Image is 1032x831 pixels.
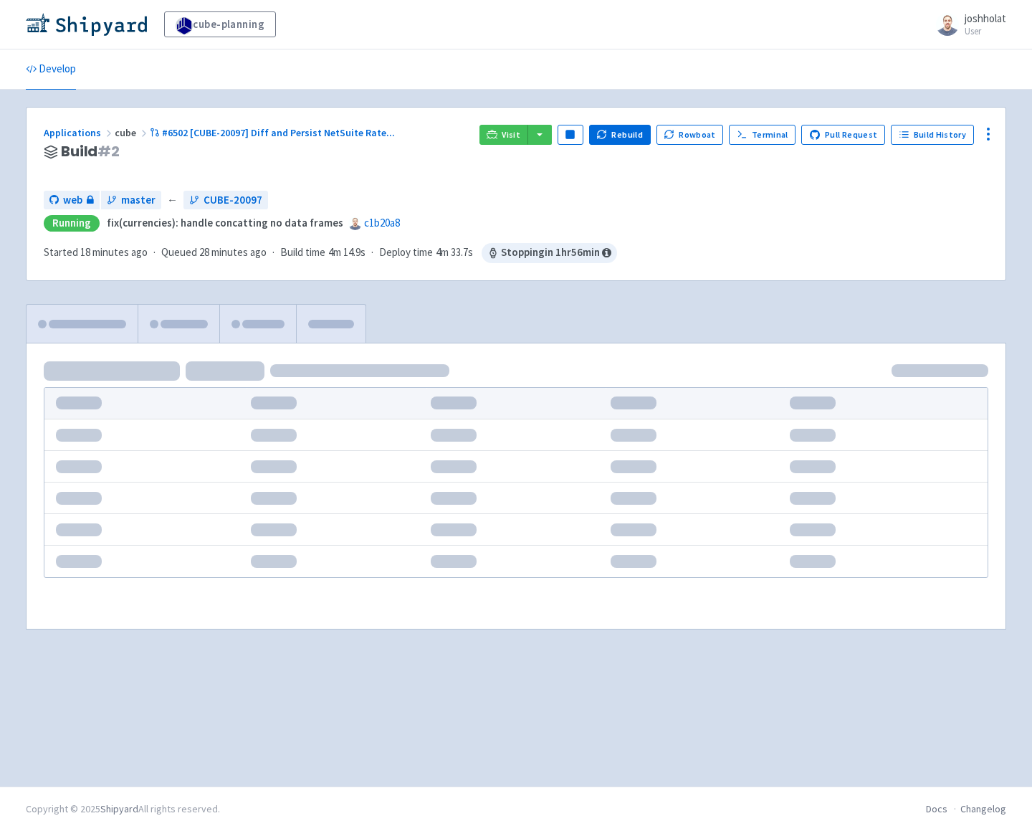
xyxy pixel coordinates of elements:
[164,11,276,37] a: cube-planning
[328,244,365,261] span: 4m 14.9s
[204,192,262,209] span: CUBE-20097
[162,126,395,139] span: #6502 [CUBE-20097] Diff and Persist NetSuite Rate ...
[927,13,1006,36] a: joshholat User
[656,125,724,145] button: Rowboat
[61,143,120,160] span: Build
[479,125,528,145] a: Visit
[121,192,156,209] span: master
[891,125,974,145] a: Build History
[558,125,583,145] button: Pause
[589,125,651,145] button: Rebuild
[101,191,161,210] a: master
[167,192,178,209] span: ←
[44,245,148,259] span: Started
[199,245,267,259] time: 28 minutes ago
[97,141,120,161] span: # 2
[926,802,947,815] a: Docs
[150,126,397,139] a: #6502 [CUBE-20097] Diff and Persist NetSuite Rate...
[100,802,138,815] a: Shipyard
[965,27,1006,36] small: User
[107,216,343,229] strong: fix(currencies): handle concatting no data frames
[26,13,147,36] img: Shipyard logo
[161,245,267,259] span: Queued
[44,126,115,139] a: Applications
[482,243,617,263] span: Stopping in 1 hr 56 min
[364,216,400,229] a: c1b20a8
[44,215,100,232] div: Running
[502,129,520,141] span: Visit
[44,191,100,210] a: web
[44,243,617,263] div: · · ·
[115,126,150,139] span: cube
[729,125,795,145] a: Terminal
[280,244,325,261] span: Build time
[26,49,76,90] a: Develop
[436,244,473,261] span: 4m 33.7s
[965,11,1006,25] span: joshholat
[379,244,433,261] span: Deploy time
[63,192,82,209] span: web
[960,802,1006,815] a: Changelog
[183,191,268,210] a: CUBE-20097
[80,245,148,259] time: 18 minutes ago
[26,802,220,817] div: Copyright © 2025 All rights reserved.
[801,125,885,145] a: Pull Request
